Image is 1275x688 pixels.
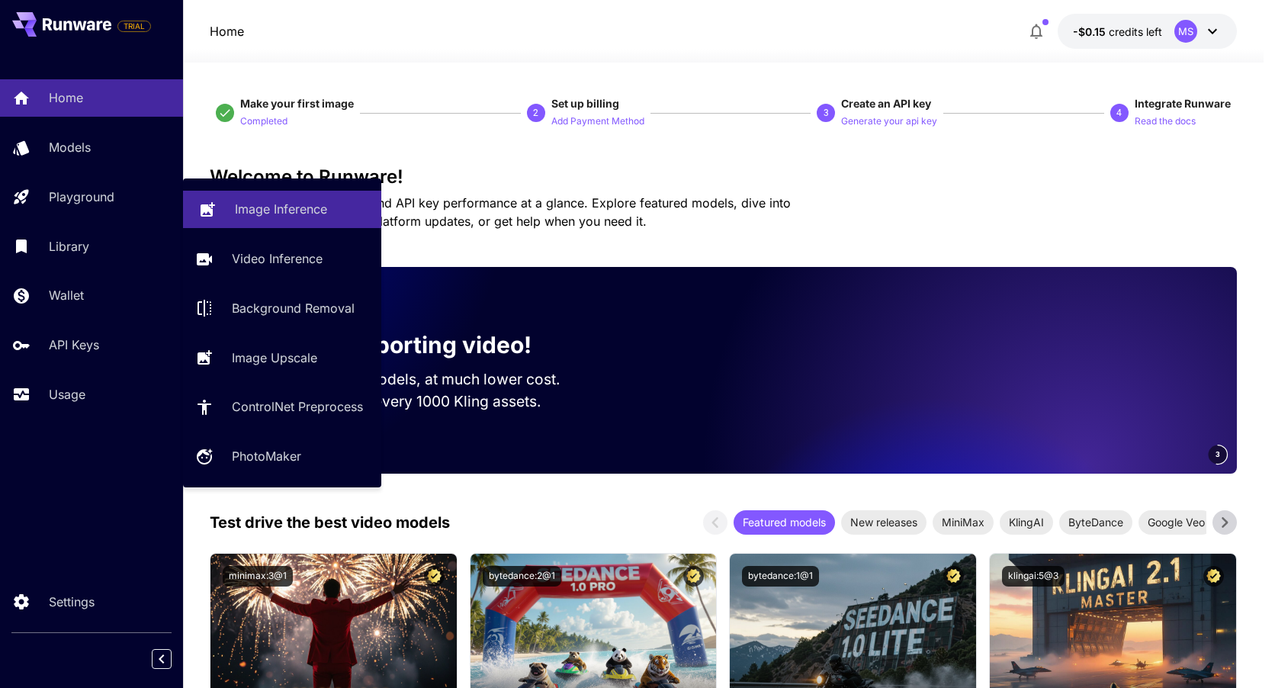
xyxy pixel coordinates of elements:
[163,645,183,673] div: Collapse sidebar
[943,566,964,587] button: Certified Model – Vetted for best performance and includes a commercial license.
[683,566,704,587] button: Certified Model – Vetted for best performance and includes a commercial license.
[742,566,819,587] button: bytedance:1@1
[183,290,381,327] a: Background Removal
[1135,97,1231,110] span: Integrate Runware
[117,17,151,35] span: Add your payment card to enable full platform functionality.
[1059,514,1132,530] span: ByteDance
[49,188,114,206] p: Playground
[1058,14,1237,49] button: -$0.14569
[49,286,84,304] p: Wallet
[210,511,450,534] p: Test drive the best video models
[235,200,327,218] p: Image Inference
[234,391,589,413] p: Save up to $500 for every 1000 Kling assets.
[49,88,83,107] p: Home
[183,388,381,426] a: ControlNet Preprocess
[533,106,538,120] p: 2
[734,514,835,530] span: Featured models
[210,22,244,40] p: Home
[232,299,355,317] p: Background Removal
[234,368,589,391] p: Run the best video models, at much lower cost.
[49,336,99,354] p: API Keys
[223,566,293,587] button: minimax:3@1
[1000,514,1053,530] span: KlingAI
[483,566,561,587] button: bytedance:2@1
[240,97,354,110] span: Make your first image
[49,385,85,403] p: Usage
[210,166,1236,188] h3: Welcome to Runware!
[152,649,172,669] button: Collapse sidebar
[232,249,323,268] p: Video Inference
[1139,514,1214,530] span: Google Veo
[824,106,829,120] p: 3
[551,97,619,110] span: Set up billing
[183,240,381,278] a: Video Inference
[841,514,927,530] span: New releases
[1073,24,1162,40] div: -$0.14569
[240,114,287,129] p: Completed
[49,138,91,156] p: Models
[841,97,931,110] span: Create an API key
[1073,25,1109,38] span: -$0.15
[183,339,381,376] a: Image Upscale
[49,593,95,611] p: Settings
[183,438,381,475] a: PhotoMaker
[232,397,363,416] p: ControlNet Preprocess
[232,447,301,465] p: PhotoMaker
[551,114,644,129] p: Add Payment Method
[210,195,791,229] span: Check out your usage stats and API key performance at a glance. Explore featured models, dive int...
[1216,448,1220,460] span: 3
[1002,566,1065,587] button: klingai:5@3
[210,22,244,40] nav: breadcrumb
[1109,25,1162,38] span: credits left
[841,114,937,129] p: Generate your api key
[118,21,150,32] span: TRIAL
[183,191,381,228] a: Image Inference
[1116,106,1122,120] p: 4
[1174,20,1197,43] div: MS
[1135,114,1196,129] p: Read the docs
[49,237,89,256] p: Library
[933,514,994,530] span: MiniMax
[232,349,317,367] p: Image Upscale
[1203,566,1224,587] button: Certified Model – Vetted for best performance and includes a commercial license.
[424,566,445,587] button: Certified Model – Vetted for best performance and includes a commercial license.
[277,328,532,362] p: Now supporting video!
